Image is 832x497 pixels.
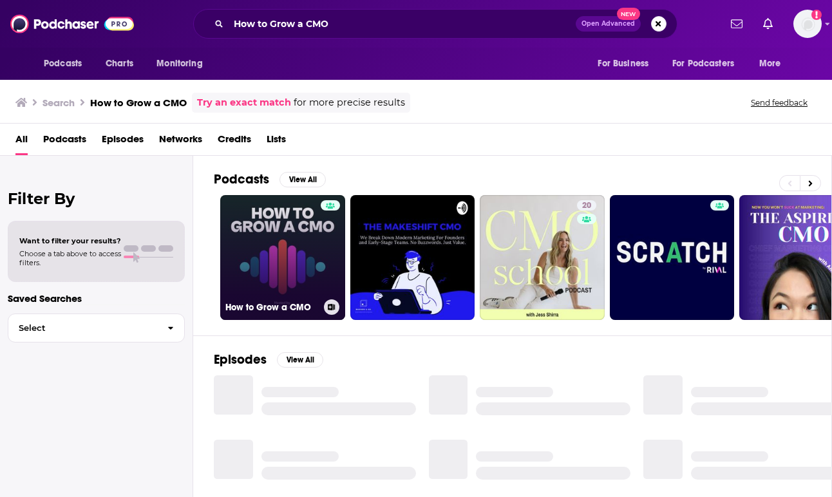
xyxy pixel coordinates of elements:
[664,52,753,76] button: open menu
[15,129,28,155] a: All
[576,16,641,32] button: Open AdvancedNew
[10,12,134,36] img: Podchaser - Follow, Share and Rate Podcasts
[8,292,185,305] p: Saved Searches
[214,171,269,187] h2: Podcasts
[726,13,748,35] a: Show notifications dropdown
[758,13,778,35] a: Show notifications dropdown
[277,352,323,368] button: View All
[19,236,121,245] span: Want to filter your results?
[156,55,202,73] span: Monitoring
[225,302,319,313] h3: How to Grow a CMO
[793,10,822,38] img: User Profile
[159,129,202,155] a: Networks
[750,52,797,76] button: open menu
[106,55,133,73] span: Charts
[279,172,326,187] button: View All
[214,352,323,368] a: EpisodesView All
[598,55,648,73] span: For Business
[672,55,734,73] span: For Podcasters
[43,129,86,155] a: Podcasts
[577,200,596,211] a: 20
[747,97,811,108] button: Send feedback
[35,52,99,76] button: open menu
[214,352,267,368] h2: Episodes
[19,249,121,267] span: Choose a tab above to access filters.
[90,97,187,109] h3: How to Grow a CMO
[102,129,144,155] a: Episodes
[589,52,665,76] button: open menu
[581,21,635,27] span: Open Advanced
[147,52,219,76] button: open menu
[811,10,822,20] svg: Add a profile image
[43,97,75,109] h3: Search
[44,55,82,73] span: Podcasts
[267,129,286,155] a: Lists
[294,95,405,110] span: for more precise results
[220,195,345,320] a: How to Grow a CMO
[193,9,677,39] div: Search podcasts, credits, & more...
[582,200,591,212] span: 20
[197,95,291,110] a: Try an exact match
[793,10,822,38] button: Show profile menu
[229,14,576,34] input: Search podcasts, credits, & more...
[759,55,781,73] span: More
[8,314,185,342] button: Select
[480,195,605,320] a: 20
[617,8,640,20] span: New
[214,171,326,187] a: PodcastsView All
[97,52,141,76] a: Charts
[8,324,157,332] span: Select
[8,189,185,208] h2: Filter By
[793,10,822,38] span: Logged in as Marketing09
[218,129,251,155] a: Credits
